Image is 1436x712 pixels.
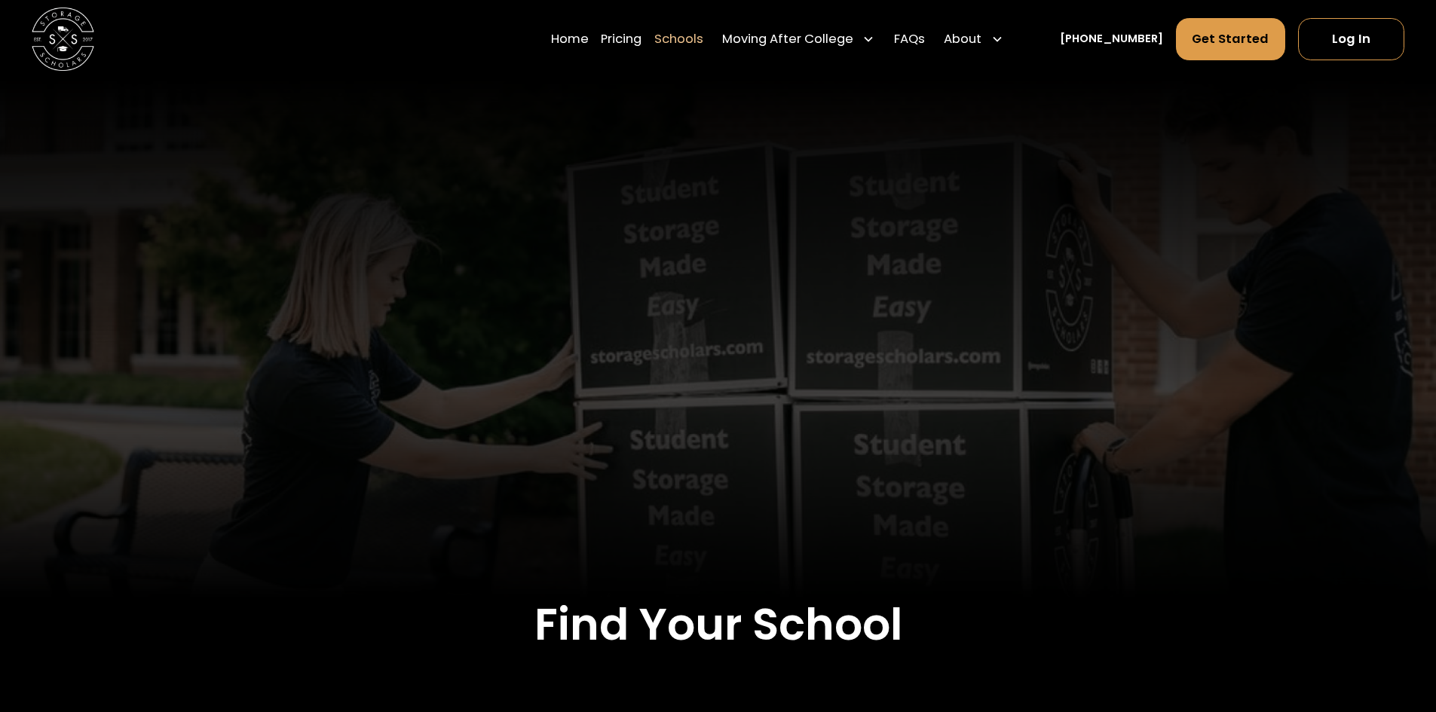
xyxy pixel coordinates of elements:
a: Get Started [1176,18,1286,60]
a: Log In [1298,18,1404,60]
div: Moving After College [722,30,853,49]
h2: Find Your School [153,598,1282,651]
a: FAQs [894,17,925,61]
img: Storage Scholars main logo [32,8,94,70]
div: About [944,30,981,49]
a: Home [551,17,589,61]
a: Schools [654,17,703,61]
a: Pricing [601,17,641,61]
a: [PHONE_NUMBER] [1060,31,1163,47]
